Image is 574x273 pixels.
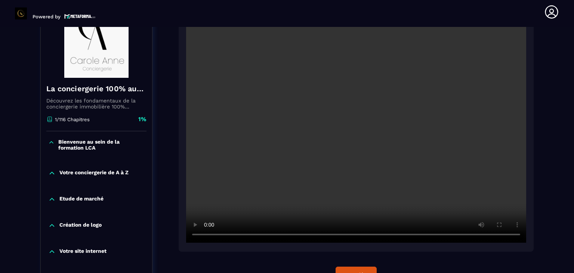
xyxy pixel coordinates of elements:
[138,115,146,123] p: 1%
[55,117,90,122] p: 1/116 Chapitres
[46,98,146,110] p: Découvrez les fondamentaux de la conciergerie immobilière 100% automatisée. Cette formation est c...
[46,3,146,78] img: banner
[46,83,146,94] h4: La conciergerie 100% automatisée
[15,7,27,19] img: logo-branding
[59,169,129,177] p: Votre conciergerie de A à Z
[59,248,107,255] p: Votre site internet
[59,222,102,229] p: Création de logo
[33,14,61,19] p: Powered by
[58,139,145,151] p: Bienvenue au sein de la formation LCA
[59,196,104,203] p: Etude de marché
[64,13,96,19] img: logo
